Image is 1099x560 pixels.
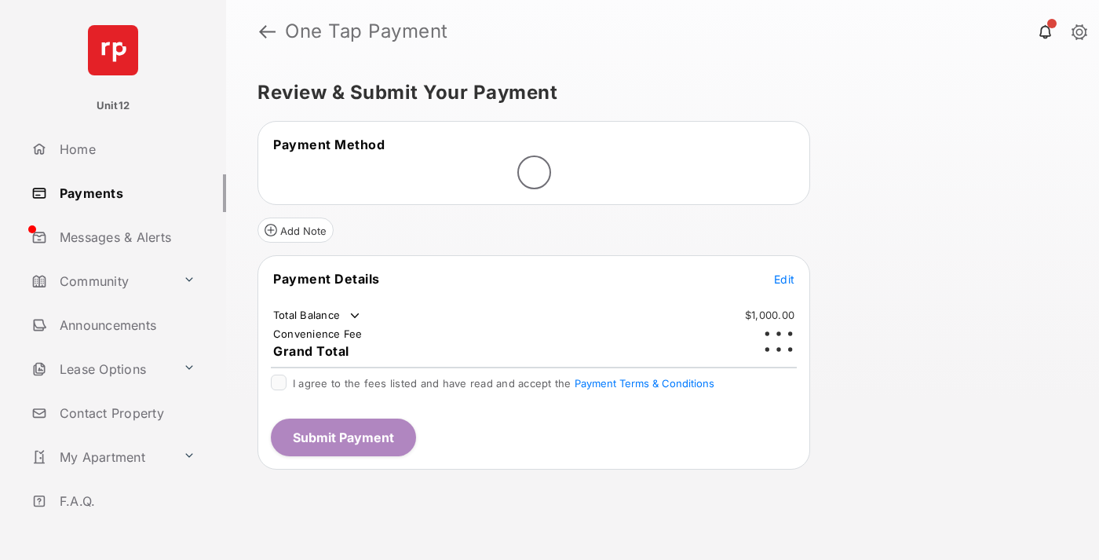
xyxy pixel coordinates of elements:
[25,306,226,344] a: Announcements
[273,343,349,359] span: Grand Total
[285,22,448,41] strong: One Tap Payment
[744,308,795,322] td: $1,000.00
[25,482,226,520] a: F.A.Q.
[25,350,177,388] a: Lease Options
[272,308,363,324] td: Total Balance
[25,262,177,300] a: Community
[25,394,226,432] a: Contact Property
[97,98,130,114] p: Unit12
[25,218,226,256] a: Messages & Alerts
[25,130,226,168] a: Home
[88,25,138,75] img: svg+xml;base64,PHN2ZyB4bWxucz0iaHR0cDovL3d3dy53My5vcmcvMjAwMC9zdmciIHdpZHRoPSI2NCIgaGVpZ2h0PSI2NC...
[774,271,794,287] button: Edit
[257,83,1055,102] h5: Review & Submit Your Payment
[272,327,363,341] td: Convenience Fee
[257,218,334,243] button: Add Note
[293,377,714,390] span: I agree to the fees listed and have read and accept the
[273,137,385,152] span: Payment Method
[271,419,416,456] button: Submit Payment
[774,273,794,286] span: Edit
[575,377,714,390] button: I agree to the fees listed and have read and accept the
[25,438,177,476] a: My Apartment
[273,271,380,287] span: Payment Details
[25,174,226,212] a: Payments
